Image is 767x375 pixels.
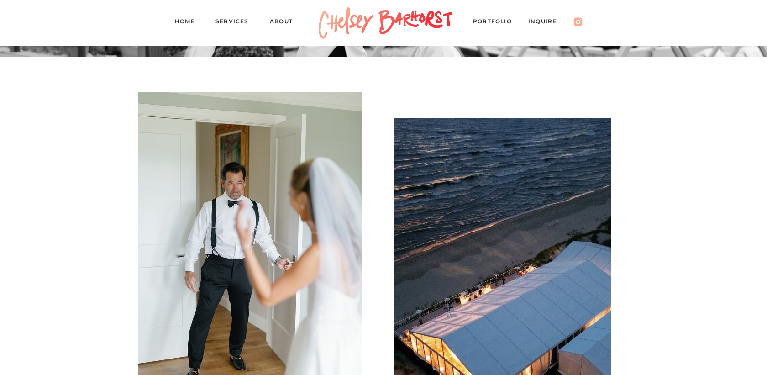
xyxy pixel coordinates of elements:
a: About [270,16,301,29]
a: Home [175,16,202,29]
a: PORTFOLIO [473,16,520,29]
a: Inquire [528,16,566,29]
a: Services [215,16,257,29]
